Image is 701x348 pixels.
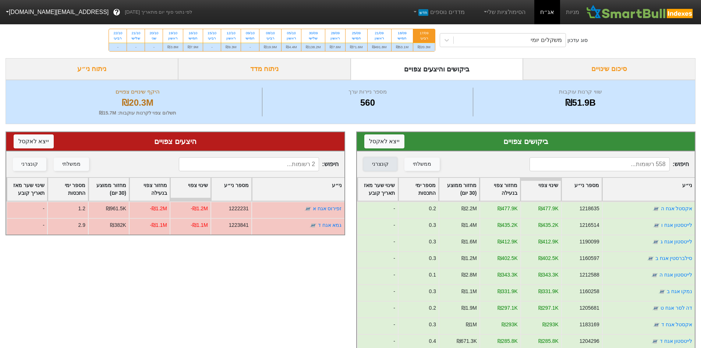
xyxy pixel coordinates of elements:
div: 08/10 [264,31,277,36]
div: סיכום שינויים [523,58,695,80]
img: tase link [652,238,659,246]
div: חמישי [396,36,409,41]
div: - [357,251,398,268]
div: 1205681 [579,304,599,312]
div: 12/10 [226,31,236,36]
img: SmartBull [585,5,695,20]
div: ₪1.6M [461,238,477,246]
div: 0.3 [429,288,436,295]
a: לייטסטון אגח ד [659,338,692,344]
div: ₪71.6M [346,43,367,51]
div: ראשון [286,36,297,41]
div: שני [149,36,158,41]
div: 28/09 [330,31,340,36]
div: ₪138.2M [301,43,325,51]
div: 22/10 [113,31,122,36]
div: ₪671.3K [456,337,477,345]
div: - [357,268,398,284]
div: Toggle SortBy [7,178,47,201]
div: ₪402.5K [538,254,558,262]
div: Toggle SortBy [170,178,210,201]
div: ניתוח מדד [178,58,351,80]
span: חיפוש : [179,157,338,171]
div: Toggle SortBy [89,178,129,201]
div: ₪477.9K [538,205,558,212]
div: Toggle SortBy [399,178,439,201]
div: ראשון [330,36,340,41]
div: ממשלתי [413,160,431,168]
img: tase link [652,205,659,212]
div: ₪293K [502,321,517,328]
div: 25/09 [350,31,363,36]
div: רביעי [113,36,122,41]
div: ₪2.2M [461,205,477,212]
div: -₪1.2M [191,205,208,212]
div: 05/10 [286,31,297,36]
div: - [145,43,163,51]
div: 0.4 [429,337,436,345]
a: נמקו אגח ב [666,288,692,294]
div: ₪412.9K [497,238,517,246]
img: tase link [652,321,660,328]
div: ₪297.1K [497,304,517,312]
div: - [357,284,398,301]
div: 1204296 [579,337,599,345]
img: tase link [651,271,658,279]
div: ביקושים צפויים [364,136,688,147]
div: - [203,43,221,51]
div: 1222231 [229,205,249,212]
div: - [357,235,398,251]
a: גמא אגח ד [318,222,342,228]
div: 0.3 [429,321,436,328]
div: ראשון [167,36,178,41]
div: Toggle SortBy [48,178,88,201]
button: ממשלתי [404,158,440,171]
div: 1218635 [579,205,599,212]
div: ₪20.3M [15,96,260,109]
div: - [357,201,398,218]
div: ₪285.8K [538,337,558,345]
img: tase link [651,338,658,345]
div: ₪7.9M [183,43,203,51]
div: Toggle SortBy [521,178,561,201]
div: 19/10 [167,31,178,36]
div: 0.2 [429,304,436,312]
button: ייצא לאקסל [364,134,404,148]
img: tase link [658,288,665,295]
div: - [357,301,398,317]
div: 0.3 [429,238,436,246]
div: ₪961.5K [106,205,126,212]
div: חמישי [350,36,363,41]
img: tase link [652,222,660,229]
div: ₪4.4M [282,43,301,51]
div: ₪20.3M [413,43,435,51]
span: חיפוש : [530,157,689,171]
img: tase link [652,305,659,312]
div: רביעי [418,36,431,41]
div: ₪53.1M [392,43,413,51]
div: רביעי [208,36,216,41]
div: ₪402.5K [497,254,517,262]
a: אקסטל אגח ד [661,321,692,327]
a: סילברסטין אגח ב [655,255,692,261]
div: ₪331.9K [497,288,517,295]
div: 0.1 [429,271,436,279]
div: ₪491.8M [368,43,391,51]
div: 0.3 [429,254,436,262]
div: - [357,317,398,334]
div: ₪1.1M [461,288,477,295]
div: Toggle SortBy [602,178,695,201]
div: שלישי [131,36,140,41]
img: tase link [647,255,654,262]
div: ₪3.8M [163,43,183,51]
div: 16/10 [188,31,198,36]
div: ₪19.9M [259,43,281,51]
button: ממשלתי [54,158,89,171]
div: ₪297.1K [538,304,558,312]
div: ניתוח ני״ע [6,58,178,80]
div: 17/09 [418,31,431,36]
div: 21/10 [131,31,140,36]
div: 0.2 [429,205,436,212]
div: תשלום צפוי לקרנות עוקבות : ₪15.7M [15,109,260,117]
div: - [6,218,47,235]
